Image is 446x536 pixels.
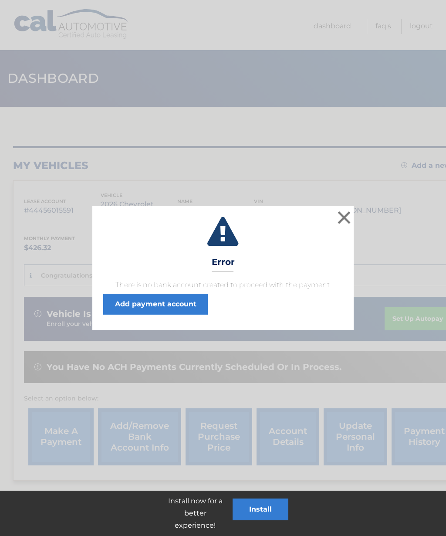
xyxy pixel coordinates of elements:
p: There is no bank account created to proceed with the payment. [103,280,343,290]
h3: Error [212,257,235,272]
a: Add payment account [103,294,208,315]
button: Install [233,499,288,520]
p: Install now for a better experience! [158,495,233,532]
button: × [335,209,353,226]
